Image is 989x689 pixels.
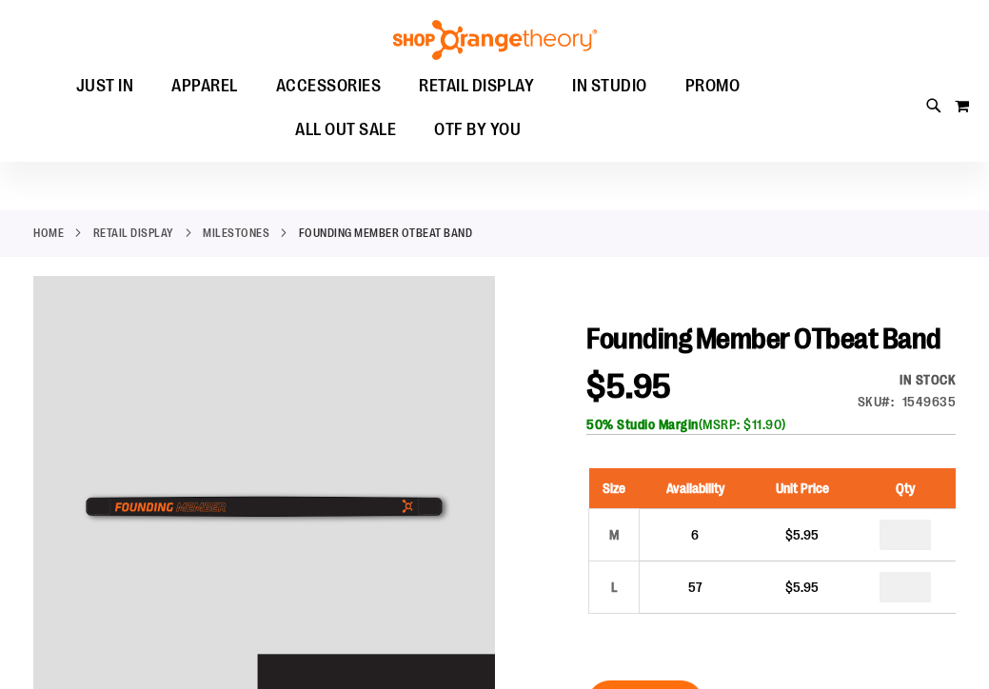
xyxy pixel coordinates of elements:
span: IN STUDIO [572,65,647,108]
span: OTF BY YOU [434,108,521,151]
span: Founding Member OTbeat Band [586,323,941,355]
span: 57 [688,580,702,595]
strong: SKU [858,394,895,409]
span: APPAREL [171,65,238,108]
span: PROMO [685,65,741,108]
div: $5.95 [760,578,844,597]
b: 50% Studio Margin [586,417,699,432]
div: (MSRP: $11.90) [586,415,956,434]
a: RETAIL DISPLAY [93,225,174,242]
div: L [600,573,628,601]
strong: Founding Member OTbeat Band [299,225,473,242]
span: RETAIL DISPLAY [419,65,534,108]
th: Availability [640,468,750,509]
span: $5.95 [586,367,672,406]
span: ACCESSORIES [276,65,382,108]
div: Availability [858,370,957,389]
img: Shop Orangetheory [390,20,600,60]
span: JUST IN [76,65,134,108]
span: 6 [691,527,699,542]
div: M [600,521,628,549]
div: 1549635 [902,392,957,411]
a: MILESTONES [203,225,269,242]
div: $5.95 [760,525,844,544]
span: ALL OUT SALE [295,108,396,151]
th: Unit Price [750,468,854,509]
a: Home [33,225,64,242]
th: Qty [855,468,956,509]
div: In stock [858,370,957,389]
th: Size [589,468,640,509]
